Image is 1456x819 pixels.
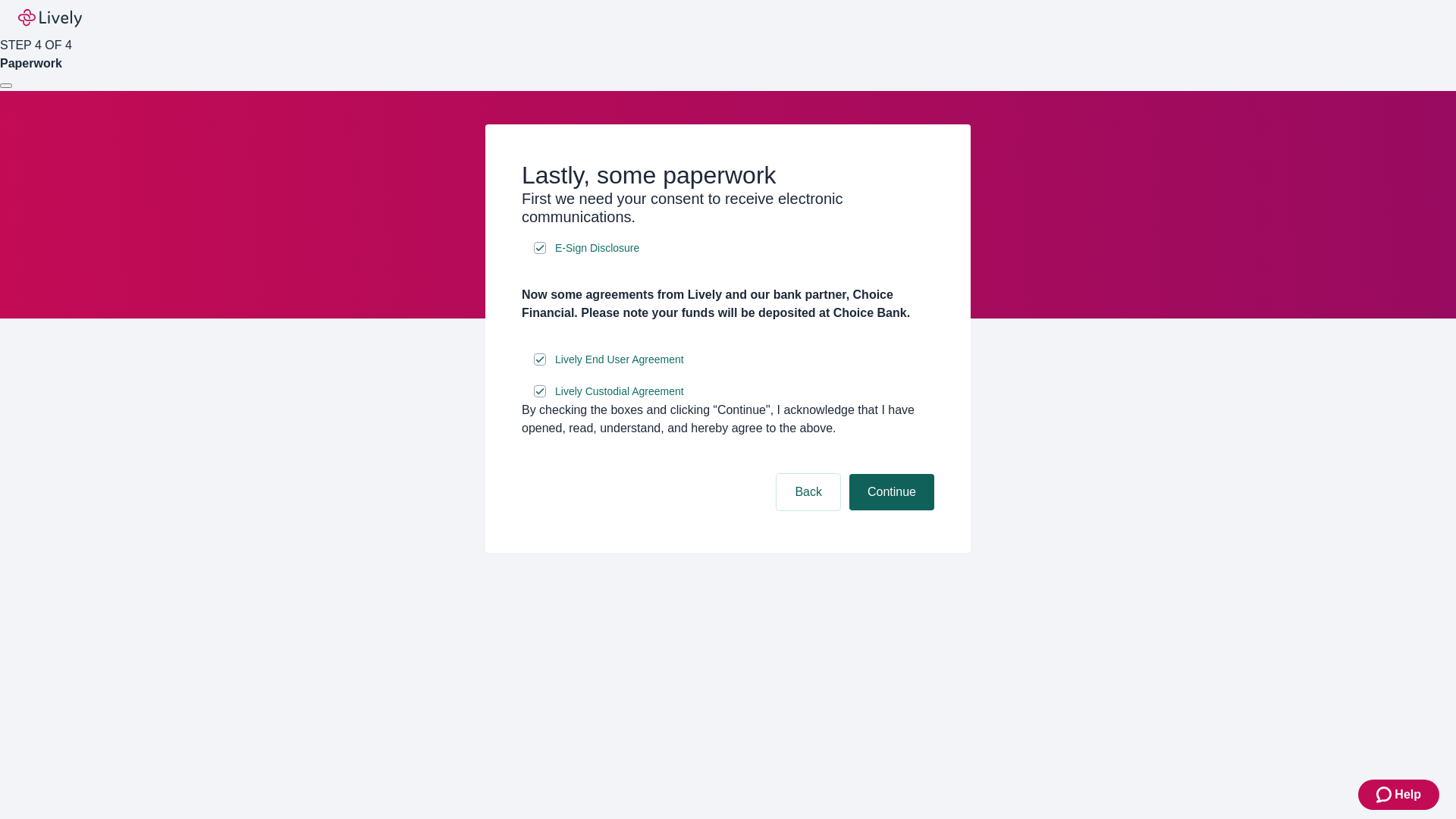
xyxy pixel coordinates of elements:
h3: First we need your consent to receive electronic communications. [522,190,934,226]
a: e-sign disclosure document [552,239,642,258]
a: e-sign disclosure document [552,350,687,369]
span: Lively End User Agreement [555,352,684,368]
span: E-Sign Disclosure [555,240,639,256]
button: Zendesk support iconHelp [1358,780,1439,810]
img: Lively [18,9,82,27]
svg: Zendesk support icon [1376,786,1395,804]
button: Back [777,474,840,510]
h4: Now some agreements from Lively and our bank partner, Choice Financial. Please note your funds wi... [522,286,934,322]
h2: Lastly, some paperwork [522,161,934,190]
span: Help [1395,786,1421,804]
button: Continue [849,474,934,510]
span: Lively Custodial Agreement [555,384,684,400]
a: e-sign disclosure document [552,382,687,401]
div: By checking the boxes and clicking “Continue", I acknowledge that I have opened, read, understand... [522,401,934,438]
